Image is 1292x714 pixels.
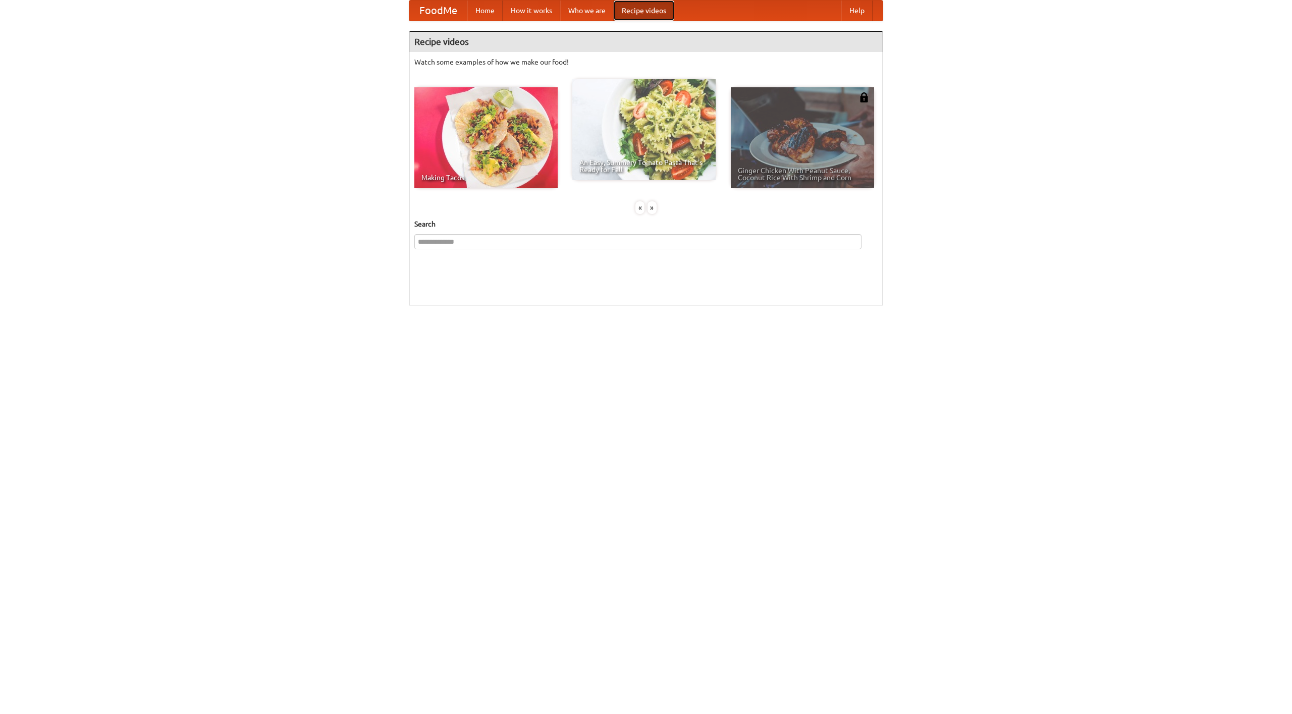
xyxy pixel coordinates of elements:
span: An Easy, Summery Tomato Pasta That's Ready for Fall [579,159,709,173]
a: Help [841,1,873,21]
a: Recipe videos [614,1,674,21]
a: An Easy, Summery Tomato Pasta That's Ready for Fall [572,79,716,180]
a: Who we are [560,1,614,21]
a: How it works [503,1,560,21]
span: Making Tacos [421,174,551,181]
div: » [648,201,657,214]
img: 483408.png [859,92,869,102]
h4: Recipe videos [409,32,883,52]
a: Home [467,1,503,21]
h5: Search [414,219,878,229]
div: « [635,201,644,214]
a: Making Tacos [414,87,558,188]
a: FoodMe [409,1,467,21]
p: Watch some examples of how we make our food! [414,57,878,67]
